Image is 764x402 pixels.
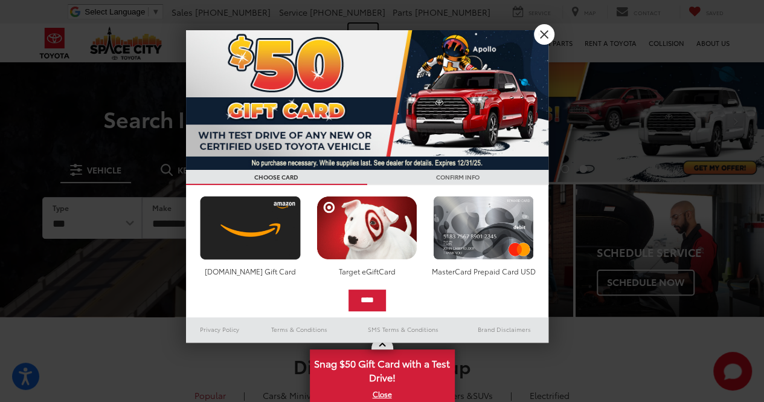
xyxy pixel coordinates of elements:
img: mastercard.png [430,196,537,260]
a: SMS Terms & Conditions [346,322,460,337]
img: 53411_top_152338.jpg [186,30,548,170]
div: [DOMAIN_NAME] Gift Card [197,266,304,276]
a: Brand Disclaimers [460,322,548,337]
h3: CHOOSE CARD [186,170,367,185]
a: Privacy Policy [186,322,254,337]
div: Target eGiftCard [313,266,420,276]
div: MasterCard Prepaid Card USD [430,266,537,276]
img: targetcard.png [313,196,420,260]
h3: CONFIRM INFO [367,170,548,185]
a: Terms & Conditions [253,322,345,337]
img: amazoncard.png [197,196,304,260]
span: Snag $50 Gift Card with a Test Drive! [311,351,454,387]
